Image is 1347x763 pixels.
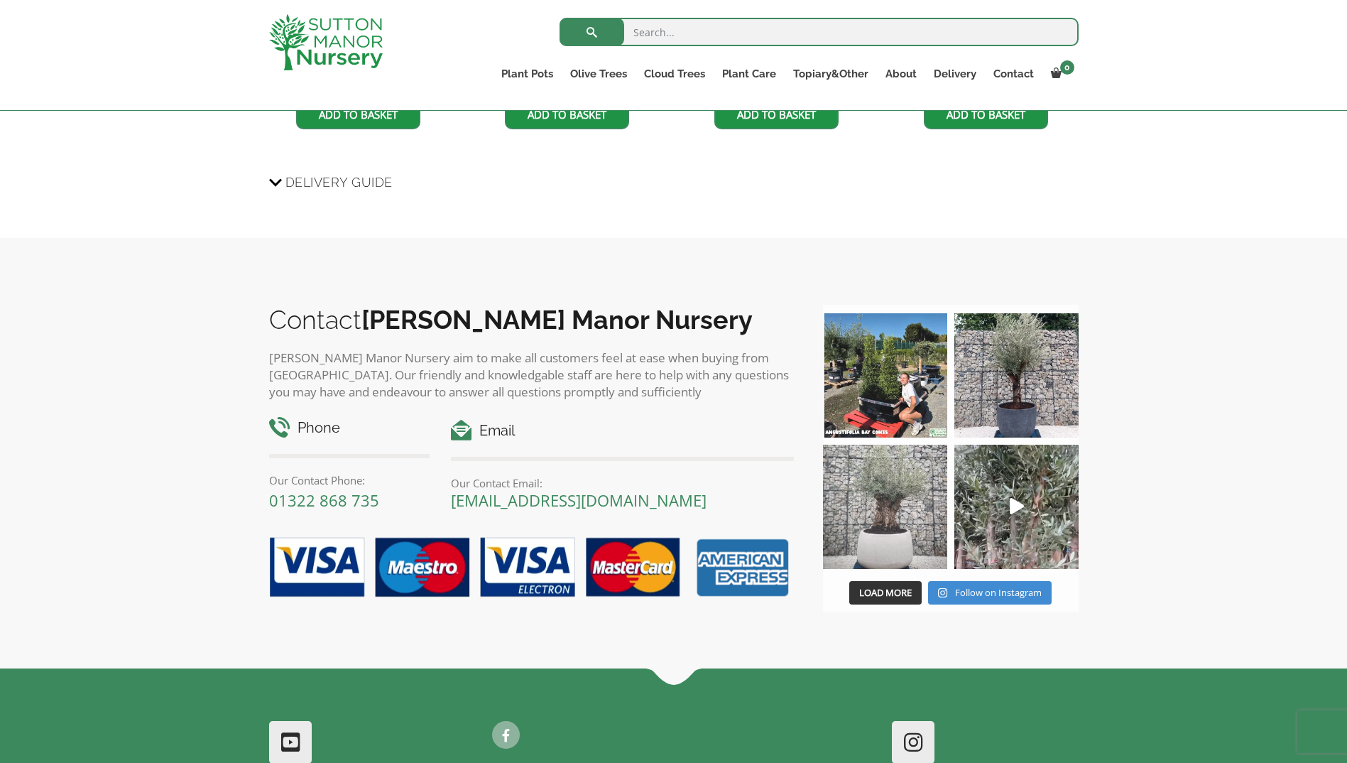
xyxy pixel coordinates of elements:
span: Follow on Instagram [955,586,1042,599]
a: Add to basket: “The Barolo Pot 80 Colour Clay (Resin)” [924,99,1048,129]
span: Delivery Guide [285,169,393,195]
a: Add to basket: “The Barolo Pot 80 Colour Mocha (Resin)” [296,99,420,129]
img: A beautiful multi-stem Spanish Olive tree potted in our luxurious fibre clay pots 😍😍 [954,313,1079,438]
svg: Instagram [938,588,947,598]
a: Olive Trees [562,64,636,84]
svg: Play [1010,498,1024,514]
h4: Phone [269,417,430,439]
b: [PERSON_NAME] Manor Nursery [361,305,753,335]
h4: Email [451,420,794,442]
p: Our Contact Phone: [269,472,430,489]
a: Delivery [925,64,985,84]
span: 0 [1060,60,1074,75]
a: 01322 868 735 [269,489,379,511]
a: Plant Pots [493,64,562,84]
button: Load More [849,581,922,605]
input: Search... [560,18,1079,46]
a: Add to basket: “The Barolo Pot 80 Colour Charcoal (Resin)” [505,99,629,129]
a: Instagram Follow on Instagram [928,581,1051,605]
h2: Contact [269,305,795,335]
a: Contact [985,64,1042,84]
p: [PERSON_NAME] Manor Nursery aim to make all customers feel at ease when buying from [GEOGRAPHIC_D... [269,350,795,401]
span: Load More [859,586,912,599]
img: Our elegant & picturesque Angustifolia Cones are an exquisite addition to your Bay Tree collectio... [823,313,947,438]
a: 0 [1042,64,1079,84]
a: Add to basket: “The Barolo Pot 80 Colour Champagne (Resin)” [714,99,839,129]
a: About [877,64,925,84]
img: logo [269,14,383,70]
p: Our Contact Email: [451,475,794,492]
img: payment-options.png [258,529,795,607]
img: Check out this beauty we potted at our nursery today ❤️‍🔥 A huge, ancient gnarled Olive tree plan... [823,445,947,569]
a: Topiary&Other [785,64,877,84]
a: Plant Care [714,64,785,84]
img: New arrivals Monday morning of beautiful olive trees 🤩🤩 The weather is beautiful this summer, gre... [954,445,1079,569]
a: Cloud Trees [636,64,714,84]
a: Play [954,445,1079,569]
a: [EMAIL_ADDRESS][DOMAIN_NAME] [451,489,707,511]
